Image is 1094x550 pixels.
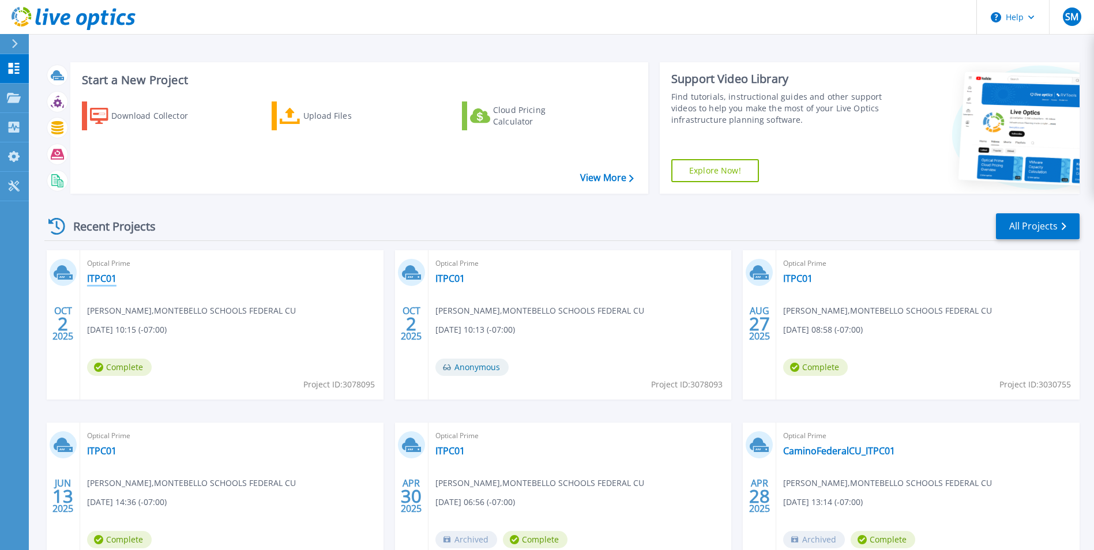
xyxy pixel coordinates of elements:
span: [PERSON_NAME] , MONTEBELLO SCHOOLS FEDERAL CU [435,304,644,317]
div: Support Video Library [671,71,885,86]
span: Optical Prime [783,257,1073,270]
a: ITPC01 [87,273,116,284]
span: [DATE] 08:58 (-07:00) [783,323,863,336]
span: [PERSON_NAME] , MONTEBELLO SCHOOLS FEDERAL CU [87,477,296,489]
span: Complete [783,359,848,376]
a: ITPC01 [435,273,465,284]
div: Recent Projects [44,212,171,240]
a: All Projects [996,213,1080,239]
div: Upload Files [303,104,396,127]
a: Explore Now! [671,159,759,182]
span: [DATE] 14:36 (-07:00) [87,496,167,508]
span: 2 [58,319,68,329]
a: Cloud Pricing Calculator [462,101,591,130]
span: Complete [851,531,915,548]
span: Optical Prime [783,430,1073,442]
span: [DATE] 10:13 (-07:00) [435,323,515,336]
span: Complete [87,359,152,376]
span: Optical Prime [87,430,377,442]
span: Anonymous [435,359,509,376]
span: 13 [52,491,73,501]
span: Complete [503,531,567,548]
div: AUG 2025 [749,303,770,345]
span: 2 [406,319,416,329]
span: 30 [401,491,422,501]
span: Archived [435,531,497,548]
div: OCT 2025 [400,303,422,345]
span: Project ID: 3078093 [651,378,723,391]
span: 27 [749,319,770,329]
div: APR 2025 [400,475,422,517]
span: [DATE] 10:15 (-07:00) [87,323,167,336]
span: Optical Prime [435,257,725,270]
a: ITPC01 [783,273,813,284]
span: SM [1065,12,1078,21]
span: Archived [783,531,845,548]
div: OCT 2025 [52,303,74,345]
a: View More [580,172,634,183]
div: APR 2025 [749,475,770,517]
span: Complete [87,531,152,548]
span: Project ID: 3030755 [999,378,1071,391]
span: Optical Prime [435,430,725,442]
span: Optical Prime [87,257,377,270]
div: Cloud Pricing Calculator [493,104,585,127]
div: Download Collector [111,104,204,127]
span: [DATE] 13:14 (-07:00) [783,496,863,508]
div: JUN 2025 [52,475,74,517]
h3: Start a New Project [82,74,633,86]
span: Project ID: 3078095 [303,378,375,391]
span: [PERSON_NAME] , MONTEBELLO SCHOOLS FEDERAL CU [435,477,644,489]
a: ITPC01 [87,445,116,457]
span: [DATE] 06:56 (-07:00) [435,496,515,508]
div: Find tutorials, instructional guides and other support videos to help you make the most of your L... [671,91,885,126]
span: [PERSON_NAME] , MONTEBELLO SCHOOLS FEDERAL CU [783,477,992,489]
a: ITPC01 [435,445,465,457]
span: [PERSON_NAME] , MONTEBELLO SCHOOLS FEDERAL CU [783,304,992,317]
a: Upload Files [272,101,400,130]
a: CaminoFederalCU_ITPC01 [783,445,895,457]
a: Download Collector [82,101,210,130]
span: 28 [749,491,770,501]
span: [PERSON_NAME] , MONTEBELLO SCHOOLS FEDERAL CU [87,304,296,317]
